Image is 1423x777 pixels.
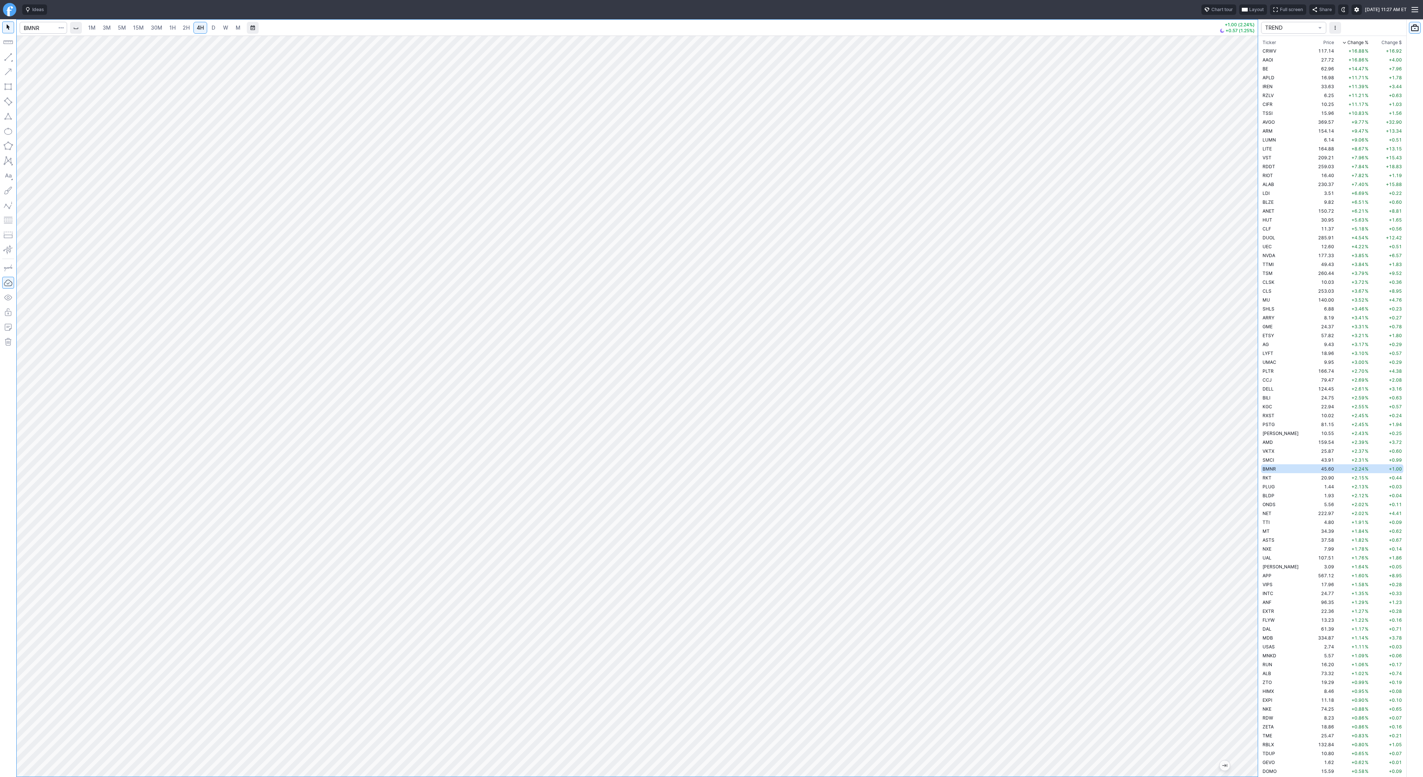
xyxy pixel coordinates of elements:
td: 15.96 [1308,109,1336,117]
button: Line [2,51,14,63]
a: 1H [166,22,179,34]
span: % [1365,395,1369,401]
span: +2.59 [1351,395,1364,401]
span: CRWV [1263,48,1276,54]
span: LYFT [1263,351,1273,356]
span: % [1365,217,1369,223]
span: +1.19 [1389,173,1402,178]
span: % [1365,262,1369,267]
span: +3.17 [1351,342,1364,347]
td: 209.21 [1308,153,1336,162]
span: GME [1263,324,1273,329]
span: +13.15 [1386,146,1402,152]
span: +0.57 (1.25%) [1225,29,1255,33]
a: 4H [193,22,207,34]
span: +0.60 [1389,199,1402,205]
span: +0.23 [1389,306,1402,312]
span: +16.92 [1386,48,1402,54]
span: +3.16 [1389,386,1402,392]
span: +1.80 [1389,333,1402,338]
button: Portfolio watchlist [1409,22,1421,34]
td: 3.51 [1308,189,1336,197]
span: 30M [151,24,162,31]
span: +3.84 [1351,262,1364,267]
span: +11.39 [1349,84,1364,89]
span: DUOL [1263,235,1275,240]
span: % [1365,368,1369,374]
span: +0.56 [1389,226,1402,232]
span: +1.03 [1389,102,1402,107]
button: Ideas [22,4,47,15]
span: Ideas [32,6,44,13]
span: % [1365,110,1369,116]
input: Search [20,22,67,34]
span: [DATE] 11:27 AM ET [1365,6,1407,13]
span: +1.83 [1389,262,1402,267]
button: Lock drawings [2,306,14,318]
button: Layout [1239,4,1267,15]
td: 166.74 [1308,366,1336,375]
span: +3.44 [1389,84,1402,89]
span: % [1365,422,1369,427]
span: M [236,24,241,31]
span: % [1365,155,1369,160]
td: 9.82 [1308,197,1336,206]
span: +2.55 [1351,404,1364,409]
span: % [1365,164,1369,169]
td: 6.88 [1308,304,1336,313]
button: Settings [1351,4,1362,15]
a: M [232,22,244,34]
a: D [208,22,219,34]
span: % [1365,235,1369,240]
span: DELL [1263,386,1274,392]
td: 49.43 [1308,260,1336,269]
button: Full screen [1270,4,1306,15]
td: 81.15 [1308,420,1336,429]
span: BLZE [1263,199,1274,205]
span: % [1365,306,1369,312]
span: % [1365,377,1369,383]
span: +1.94 [1389,422,1402,427]
span: % [1365,226,1369,232]
span: % [1365,244,1369,249]
a: 2H [179,22,193,34]
span: +3.72 [1351,279,1364,285]
span: 5M [118,24,126,31]
span: ARM [1263,128,1273,134]
td: 6.14 [1308,135,1336,144]
span: % [1365,297,1369,303]
span: UMAC [1263,359,1276,365]
button: Remove all autosaved drawings [2,336,14,348]
a: 1M [85,22,99,34]
span: CLSK [1263,279,1274,285]
span: % [1365,404,1369,409]
span: % [1365,208,1369,214]
span: +2.45 [1351,413,1364,418]
span: % [1365,93,1369,98]
span: % [1365,351,1369,356]
td: 164.88 [1308,144,1336,153]
span: % [1365,439,1369,445]
span: +3.72 [1389,439,1402,445]
span: 1H [169,24,176,31]
span: % [1365,102,1369,107]
span: ARRY [1263,315,1274,321]
span: CIFR [1263,102,1273,107]
span: +9.77 [1351,119,1364,125]
span: +1.65 [1389,217,1402,223]
td: 16.40 [1308,171,1336,180]
span: HUT [1263,217,1272,223]
span: +7.96 [1389,66,1402,72]
span: MU [1263,297,1270,303]
td: 159.54 [1308,438,1336,446]
td: 10.55 [1308,429,1336,438]
span: +0.63 [1389,395,1402,401]
span: Full screen [1280,6,1303,13]
span: % [1365,386,1369,392]
button: Toggle dark mode [1338,4,1349,15]
span: +2.08 [1389,377,1402,383]
span: 4H [197,24,204,31]
span: RDDT [1263,164,1275,169]
span: +6.21 [1351,208,1364,214]
span: +12.42 [1386,235,1402,240]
